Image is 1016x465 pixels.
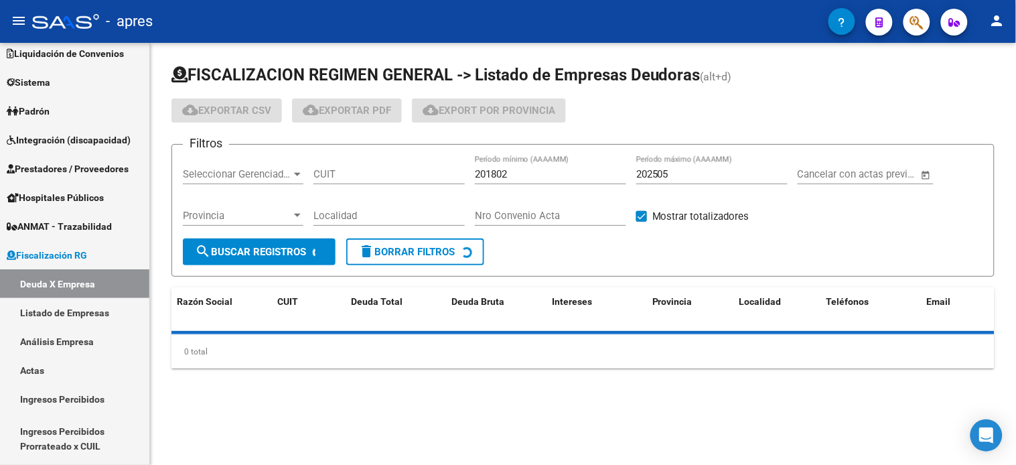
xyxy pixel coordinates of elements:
[195,246,306,258] span: Buscar Registros
[106,7,153,36] span: - apres
[446,287,547,332] datatable-header-cell: Deuda Bruta
[182,105,271,117] span: Exportar CSV
[7,46,124,61] span: Liquidación de Convenios
[171,287,272,332] datatable-header-cell: Razón Social
[821,287,922,332] datatable-header-cell: Teléfonos
[989,13,1005,29] mat-icon: person
[177,296,232,307] span: Razón Social
[303,105,391,117] span: Exportar PDF
[351,296,403,307] span: Deuda Total
[652,296,693,307] span: Provincia
[7,75,50,90] span: Sistema
[734,287,821,332] datatable-header-cell: Localidad
[11,13,27,29] mat-icon: menu
[303,102,319,118] mat-icon: cloud_download
[7,248,87,263] span: Fiscalización RG
[423,102,439,118] mat-icon: cloud_download
[182,102,198,118] mat-icon: cloud_download
[7,190,104,205] span: Hospitales Públicos
[272,287,346,332] datatable-header-cell: CUIT
[7,133,131,147] span: Integración (discapacidad)
[7,161,129,176] span: Prestadores / Proveedores
[183,210,291,222] span: Provincia
[358,243,374,259] mat-icon: delete
[292,98,402,123] button: Exportar PDF
[647,287,734,332] datatable-header-cell: Provincia
[171,66,701,84] span: FISCALIZACION REGIMEN GENERAL -> Listado de Empresas Deudoras
[451,296,504,307] span: Deuda Bruta
[412,98,566,123] button: Export por Provincia
[739,296,782,307] span: Localidad
[183,134,229,153] h3: Filtros
[927,296,951,307] span: Email
[423,105,555,117] span: Export por Provincia
[701,70,732,83] span: (alt+d)
[918,168,934,183] button: Open calendar
[7,104,50,119] span: Padrón
[195,243,211,259] mat-icon: search
[346,239,484,265] button: Borrar Filtros
[826,296,869,307] span: Teléfonos
[970,419,1003,452] div: Open Intercom Messenger
[346,287,446,332] datatable-header-cell: Deuda Total
[171,335,995,369] div: 0 total
[7,219,112,234] span: ANMAT - Trazabilidad
[277,296,298,307] span: CUIT
[358,246,455,258] span: Borrar Filtros
[183,168,291,180] span: Seleccionar Gerenciador
[652,208,749,224] span: Mostrar totalizadores
[547,287,647,332] datatable-header-cell: Intereses
[183,239,336,265] button: Buscar Registros
[171,98,282,123] button: Exportar CSV
[552,296,592,307] span: Intereses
